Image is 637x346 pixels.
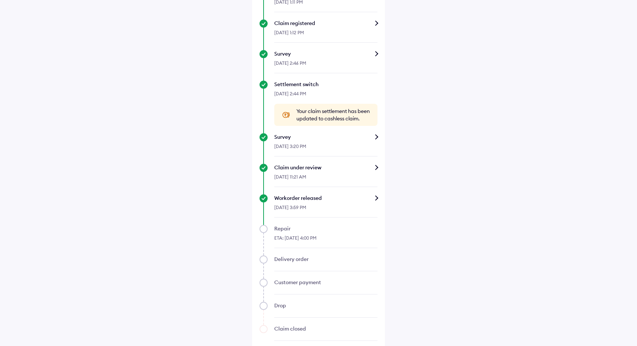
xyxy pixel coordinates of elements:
[274,255,377,263] div: Delivery order
[274,81,377,88] div: Settlement switch
[274,50,377,57] div: Survey
[274,225,377,232] div: Repair
[274,202,377,218] div: [DATE] 3:59 PM
[274,164,377,171] div: Claim under review
[274,27,377,43] div: [DATE] 1:12 PM
[274,20,377,27] div: Claim registered
[274,194,377,202] div: Workorder released
[274,325,377,332] div: Claim closed
[274,279,377,286] div: Customer payment
[274,133,377,141] div: Survey
[296,107,370,122] span: Your claim settlement has been updated to cashless claim.
[274,88,377,104] div: [DATE] 2:44 PM
[274,57,377,73] div: [DATE] 2:46 PM
[274,232,377,248] div: ETA: [DATE] 4:00 PM
[274,302,377,309] div: Drop
[274,171,377,187] div: [DATE] 11:21 AM
[274,141,377,156] div: [DATE] 3:20 PM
